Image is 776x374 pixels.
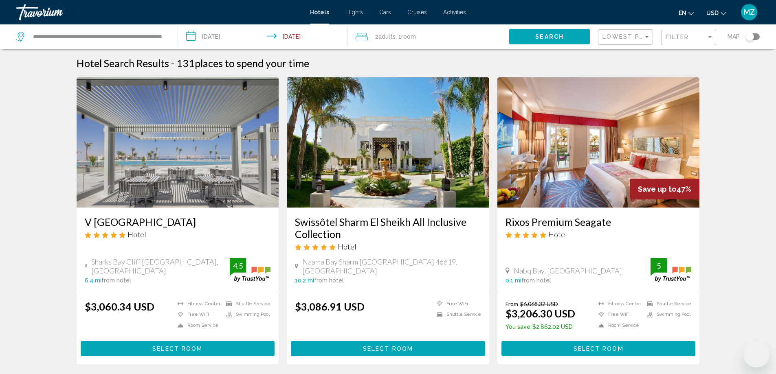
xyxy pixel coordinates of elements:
span: Hotel [338,242,356,251]
div: 5 star Hotel [85,230,271,239]
div: 47% [630,179,699,199]
span: Search [535,34,564,40]
span: en [679,10,686,16]
li: Shuttle Service [222,300,270,307]
img: trustyou-badge.svg [651,258,691,282]
button: Select Room [501,341,696,356]
li: Room Service [174,322,222,329]
p: $2,862.02 USD [506,324,575,330]
span: 0.1 mi [506,277,521,284]
span: Map [728,31,740,42]
iframe: Кнопка запуска окна обмена сообщениями [743,341,769,367]
li: Free WiFi [594,311,643,318]
mat-select: Sort by [602,34,651,41]
li: Room Service [594,322,643,329]
button: Search [509,29,590,44]
button: Select Room [291,341,485,356]
button: User Menu [739,4,760,21]
span: Hotel [548,230,567,239]
span: Nabq Bay, [GEOGRAPHIC_DATA] [514,266,622,275]
a: Select Room [81,343,275,352]
del: $6,068.32 USD [520,300,558,307]
img: trustyou-badge.svg [230,258,270,282]
ins: $3,206.30 USD [506,307,575,319]
span: , 1 [396,31,416,42]
span: 6.4 mi [85,277,101,284]
a: Activities [443,9,466,15]
a: Travorium [16,4,302,20]
span: Select Room [363,346,413,352]
a: Select Room [291,343,485,352]
div: 5 star Hotel [506,230,692,239]
span: - [171,57,174,69]
li: Free WiFi [433,300,481,307]
span: USD [706,10,719,16]
img: Hotel image [77,77,279,208]
span: from hotel [314,277,344,284]
span: places to spend your time [195,57,309,69]
span: Hotel [128,230,146,239]
span: 10.2 mi [295,277,314,284]
button: Toggle map [740,33,760,40]
button: Select Room [81,341,275,356]
h1: Hotel Search Results [77,57,169,69]
button: Check-in date: Sep 13, 2025 Check-out date: Sep 21, 2025 [178,24,348,49]
ins: $3,086.91 USD [295,300,365,313]
span: Filter [666,34,689,40]
span: 2 [375,31,396,42]
span: Select Room [152,346,202,352]
span: Room [401,33,416,40]
span: Select Room [574,346,624,352]
a: V [GEOGRAPHIC_DATA] [85,216,271,228]
span: from hotel [521,277,551,284]
button: Travelers: 2 adults, 0 children [347,24,509,49]
a: Cars [379,9,391,15]
span: From [506,300,518,307]
a: Flights [345,9,363,15]
img: Hotel image [497,77,700,208]
span: Adults [378,33,396,40]
button: Filter [661,29,716,46]
div: 5 star Hotel [295,242,481,251]
span: Naama Bay Sharm [GEOGRAPHIC_DATA] 46619, [GEOGRAPHIC_DATA] [302,257,481,275]
li: Fitness Center [174,300,222,307]
li: Fitness Center [594,300,643,307]
li: Shuttle Service [433,311,481,318]
button: Change currency [706,7,726,19]
a: Rixos Premium Seagate [506,216,692,228]
li: Swimming Pool [643,311,691,318]
li: Free WiFi [174,311,222,318]
img: Hotel image [287,77,489,208]
span: You save [506,324,530,330]
button: Change language [679,7,694,19]
span: MZ [744,8,755,16]
ins: $3,060.34 USD [85,300,154,313]
a: Swissôtel Sharm El Sheikh All Inclusive Collection [295,216,481,240]
div: 4.5 [230,261,246,271]
span: from hotel [101,277,131,284]
div: 5 [651,261,667,271]
a: Select Room [501,343,696,352]
a: Cruises [407,9,427,15]
a: Hotels [310,9,329,15]
h2: 131 [176,57,309,69]
span: Lowest Price [602,33,655,40]
span: Sharks Bay Cliff [GEOGRAPHIC_DATA], [GEOGRAPHIC_DATA] [91,257,230,275]
li: Shuttle Service [643,300,691,307]
li: Swimming Pool [222,311,270,318]
span: Save up to [638,185,677,193]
